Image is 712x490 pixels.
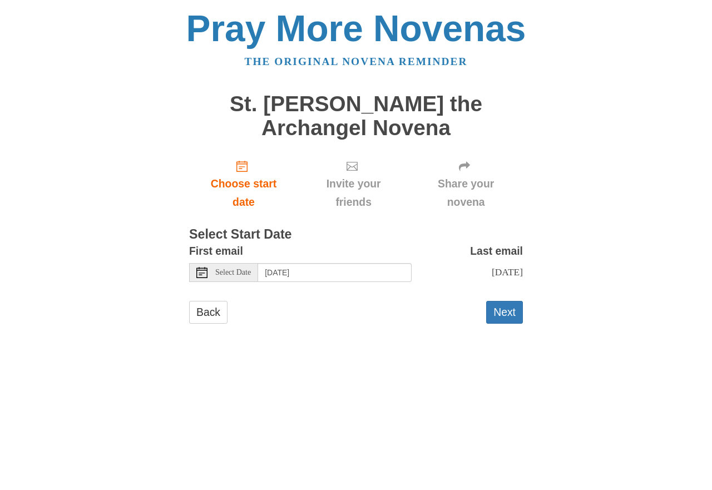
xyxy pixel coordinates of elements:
label: Last email [470,242,523,260]
a: Choose start date [189,151,298,217]
a: The original novena reminder [245,56,468,67]
h3: Select Start Date [189,227,523,242]
button: Next [486,301,523,324]
div: Click "Next" to confirm your start date first. [409,151,523,217]
span: [DATE] [492,266,523,278]
div: Click "Next" to confirm your start date first. [298,151,409,217]
span: Invite your friends [309,175,398,211]
span: Choose start date [200,175,287,211]
span: Share your novena [420,175,512,211]
h1: St. [PERSON_NAME] the Archangel Novena [189,92,523,140]
a: Pray More Novenas [186,8,526,49]
a: Back [189,301,228,324]
label: First email [189,242,243,260]
span: Select Date [215,269,251,276]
